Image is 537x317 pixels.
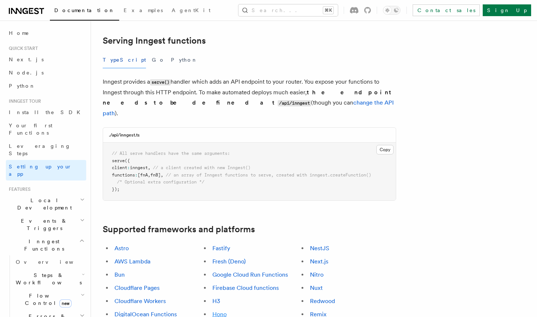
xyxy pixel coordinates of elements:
span: : [127,165,130,170]
a: Examples [119,2,167,20]
a: Documentation [50,2,119,21]
span: serve [112,158,125,163]
button: TypeScript [103,52,146,68]
a: Cloudflare Pages [114,284,160,291]
span: [fnA [138,172,148,178]
a: Your first Functions [6,119,86,139]
span: Overview [16,259,91,265]
span: /* Optional extra configuration */ [117,179,204,185]
h3: ./api/inngest.ts [109,132,140,138]
kbd: ⌘K [323,7,333,14]
span: , [148,165,150,170]
a: Nuxt [310,284,323,291]
a: Nitro [310,271,324,278]
span: new [59,299,72,307]
span: AgentKit [172,7,211,13]
a: Next.js [310,258,328,265]
a: Leveraging Steps [6,139,86,160]
a: Redwood [310,298,335,305]
button: Local Development [6,194,86,214]
a: Install the SDK [6,106,86,119]
span: Steps & Workflows [13,272,82,286]
span: Leveraging Steps [9,143,71,156]
a: Serving Inngest functions [103,36,206,46]
button: Search...⌘K [238,4,338,16]
span: Next.js [9,57,44,62]
a: Bun [114,271,125,278]
span: // All serve handlers have the same arguments: [112,151,230,156]
span: , [161,172,163,178]
span: client [112,165,127,170]
span: Inngest tour [6,98,41,104]
a: Firebase Cloud functions [212,284,279,291]
code: /api/inngest [278,100,311,106]
a: Next.js [6,53,86,66]
a: Overview [13,255,86,269]
span: Install the SDK [9,109,85,115]
span: // a client created with new Inngest() [153,165,251,170]
a: Contact sales [413,4,480,16]
span: Setting up your app [9,164,72,177]
button: Steps & Workflows [13,269,86,289]
span: Local Development [6,197,80,211]
a: Node.js [6,66,86,79]
span: ({ [125,158,130,163]
button: Flow Controlnew [13,289,86,310]
a: Astro [114,245,129,252]
span: Examples [124,7,163,13]
button: Toggle dark mode [383,6,401,15]
a: Python [6,79,86,92]
a: Home [6,26,86,40]
button: Copy [376,145,394,154]
span: fnB] [150,172,161,178]
span: Your first Functions [9,123,52,136]
span: // an array of Inngest functions to serve, created with inngest.createFunction() [166,172,371,178]
span: Home [9,29,29,37]
a: Setting up your app [6,160,86,181]
span: inngest [130,165,148,170]
a: H3 [212,298,220,305]
a: Fresh (Deno) [212,258,246,265]
span: Documentation [54,7,115,13]
button: Go [152,52,165,68]
span: Inngest Functions [6,238,79,252]
span: functions [112,172,135,178]
span: Flow Control [13,292,81,307]
a: Cloudflare Workers [114,298,166,305]
code: serve() [150,79,171,85]
p: Inngest provides a handler which adds an API endpoint to your router. You expose your functions t... [103,77,396,119]
span: Events & Triggers [6,217,80,232]
a: AgentKit [167,2,215,20]
button: Events & Triggers [6,214,86,235]
span: Quick start [6,45,38,51]
span: Node.js [9,70,44,76]
a: Supported frameworks and platforms [103,224,255,234]
a: Google Cloud Run Functions [212,271,288,278]
span: , [148,172,150,178]
span: Python [9,83,36,89]
a: AWS Lambda [114,258,150,265]
span: }); [112,187,120,192]
a: NestJS [310,245,329,252]
a: Fastify [212,245,230,252]
button: Python [171,52,198,68]
span: Features [6,186,30,192]
button: Inngest Functions [6,235,86,255]
span: : [135,172,138,178]
a: Sign Up [483,4,531,16]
